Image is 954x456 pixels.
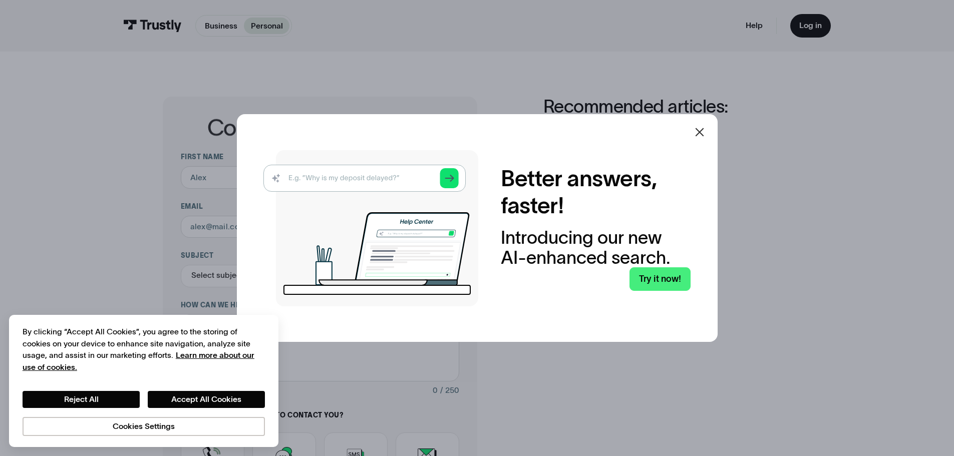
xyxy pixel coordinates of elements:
div: Cookie banner [9,315,278,447]
button: Reject All [23,391,140,408]
div: Privacy [23,326,265,435]
a: Try it now! [629,267,691,291]
div: By clicking “Accept All Cookies”, you agree to the storing of cookies on your device to enhance s... [23,326,265,373]
div: Introducing our new AI-enhanced search. [501,228,691,267]
button: Cookies Settings [23,417,265,436]
h2: Better answers, faster! [501,165,691,219]
button: Accept All Cookies [148,391,265,408]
